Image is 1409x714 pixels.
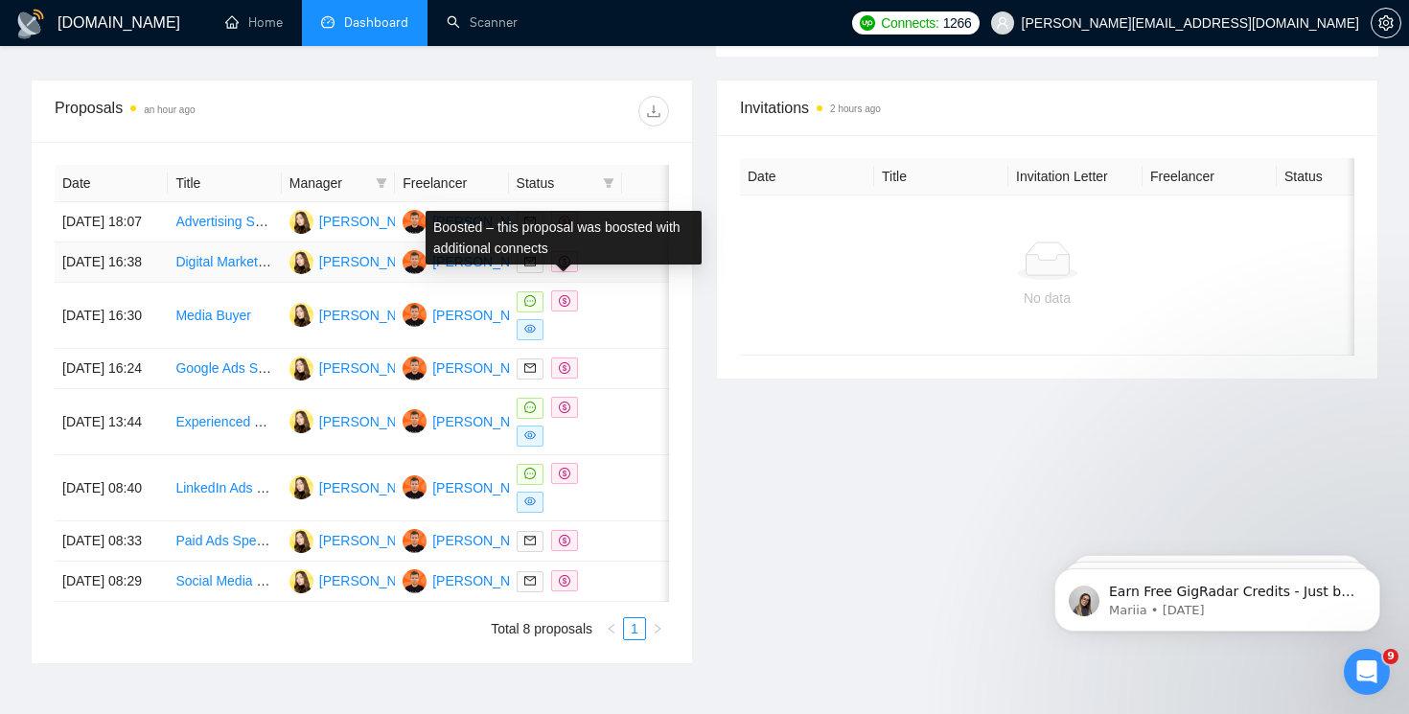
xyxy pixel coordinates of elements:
button: setting [1371,8,1401,38]
div: Boosted – this proposal was boosted with additional connects [426,211,702,265]
time: an hour ago [144,104,195,115]
td: Social Media and SEM Expert for Tech Startup [168,562,281,602]
th: Invitation Letter [1008,158,1143,196]
span: filter [599,169,618,197]
td: [DATE] 08:40 [55,455,168,521]
td: Digital Marketing Specialist for Google and Meta Ads [168,242,281,283]
div: [PERSON_NAME] [319,211,429,232]
span: Connects: [881,12,938,34]
a: LinkedIn Ads Expert Needed to Manage SaaS Campaign [175,480,514,495]
span: eye [524,429,536,441]
img: VM [289,250,313,274]
span: dollar [559,535,570,546]
a: VM[PERSON_NAME] [289,532,429,547]
img: VM [289,303,313,327]
td: [DATE] 13:44 [55,389,168,455]
span: 1266 [943,12,972,34]
span: mail [524,535,536,546]
img: VM [289,529,313,553]
span: setting [1372,15,1400,31]
img: YY [403,357,427,380]
li: Next Page [646,617,669,640]
td: [DATE] 16:30 [55,283,168,349]
span: eye [524,323,536,334]
div: [PERSON_NAME] [319,251,429,272]
span: dollar [559,295,570,307]
button: download [638,96,669,127]
img: YY [403,475,427,499]
img: VM [289,409,313,433]
th: Title [874,158,1008,196]
span: mail [524,362,536,374]
img: logo [15,9,46,39]
div: Proposals [55,96,362,127]
a: YY[PERSON_NAME] [403,307,543,322]
th: Title [168,165,281,202]
span: dollar [559,468,570,479]
span: filter [376,177,387,189]
span: Dashboard [344,14,408,31]
div: [PERSON_NAME] [432,570,543,591]
a: YY[PERSON_NAME] [403,359,543,375]
a: YY[PERSON_NAME] [403,479,543,495]
span: user [996,16,1009,30]
span: 9 [1383,649,1398,664]
img: YY [403,409,427,433]
a: YY[PERSON_NAME] [403,253,543,268]
span: dollar [559,362,570,374]
img: YY [403,303,427,327]
li: Total 8 proposals [491,617,592,640]
span: download [639,104,668,119]
a: Google Ads Specialist needed for B2B SaaS setup [175,360,476,376]
span: right [652,623,663,634]
span: Invitations [740,96,1354,120]
div: [PERSON_NAME] [432,477,543,498]
a: Experienced Media Buyer Needed for SaaS (Google Ads, Facebook Ads, LinkedIn Ads) [175,414,695,429]
span: Manager [289,173,368,194]
span: Status [517,173,595,194]
td: [DATE] 18:07 [55,202,168,242]
span: left [606,623,617,634]
div: [PERSON_NAME] [319,411,429,432]
div: [PERSON_NAME] [432,305,543,326]
div: No data [755,288,1339,309]
img: VM [289,475,313,499]
iframe: Intercom notifications message [1026,528,1409,662]
td: LinkedIn Ads Expert Needed to Manage SaaS Campaign [168,455,281,521]
img: YY [403,569,427,593]
a: Social Media and SEM Expert for Tech Startup [175,573,451,588]
a: VM[PERSON_NAME] [289,572,429,587]
a: VM[PERSON_NAME] [289,479,429,495]
th: Date [55,165,168,202]
a: Paid Ads Specialist for SaaS Launch (Meta, TikTok, Google, Pinterest) [175,533,592,548]
td: Advertising Specialist for Software Company [168,202,281,242]
span: eye [524,495,536,507]
a: searchScanner [447,14,518,31]
th: Manager [282,165,395,202]
div: [PERSON_NAME] [319,305,429,326]
iframe: Intercom live chat [1344,649,1390,695]
li: 1 [623,617,646,640]
img: upwork-logo.png [860,15,875,31]
th: Date [740,158,874,196]
div: [PERSON_NAME] [319,570,429,591]
td: [DATE] 16:24 [55,349,168,389]
span: dollar [559,402,570,413]
span: mail [524,575,536,587]
div: [PERSON_NAME] [432,357,543,379]
button: right [646,617,669,640]
span: message [524,295,536,307]
a: Digital Marketing Specialist for Google and Meta Ads [175,254,489,269]
td: [DATE] 16:38 [55,242,168,283]
div: [PERSON_NAME] [319,477,429,498]
td: Media Buyer [168,283,281,349]
a: YY[PERSON_NAME] [403,532,543,547]
img: VM [289,569,313,593]
span: message [524,468,536,479]
a: setting [1371,15,1401,31]
img: YY [403,210,427,234]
